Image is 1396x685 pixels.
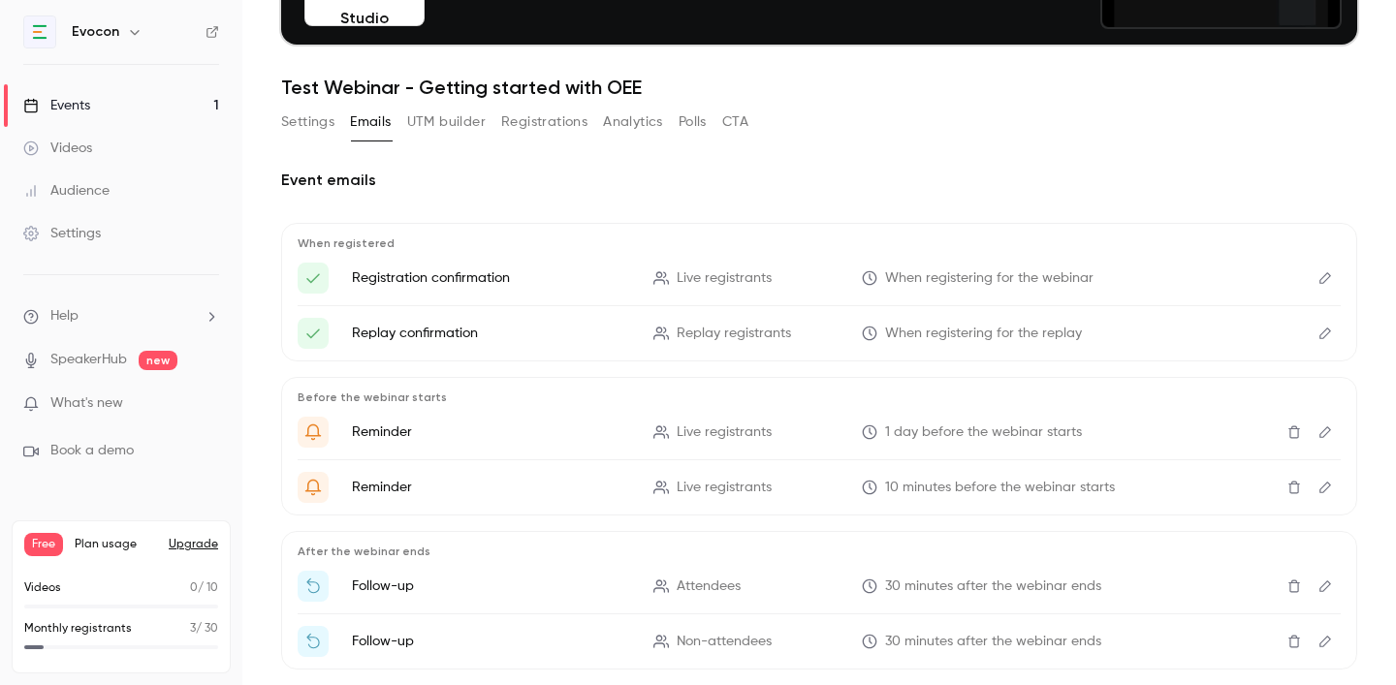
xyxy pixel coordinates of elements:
[1310,318,1341,349] button: Edit
[298,263,1341,294] li: Here's your access link to {{ event_name }}!
[885,576,1101,597] span: 30 minutes after the webinar ends
[298,235,1341,251] p: When registered
[298,472,1341,503] li: {{ event_name }} is about to go live
[298,544,1341,559] p: After the webinar ends
[1310,571,1341,602] button: Edit
[501,107,587,138] button: Registrations
[352,632,630,651] p: Follow-up
[352,478,630,497] p: Reminder
[50,393,123,414] span: What's new
[885,478,1115,498] span: 10 minutes before the webinar starts
[1310,263,1341,294] button: Edit
[24,533,63,556] span: Free
[722,107,748,138] button: CTA
[1310,417,1341,448] button: Edit
[352,422,630,442] p: Reminder
[23,181,110,201] div: Audience
[23,224,101,243] div: Settings
[1310,626,1341,657] button: Edit
[23,306,219,327] li: help-dropdown-opener
[50,350,127,370] a: SpeakerHub
[885,422,1082,443] span: 1 day before the webinar starts
[1310,472,1341,503] button: Edit
[139,351,177,370] span: new
[190,579,218,597] p: / 10
[1279,626,1310,657] button: Delete
[677,478,772,498] span: Live registrants
[24,579,61,597] p: Videos
[298,318,1341,349] li: Here's your access link to {{ event_name }}!
[677,632,772,652] span: Non-attendees
[75,537,157,552] span: Plan usage
[190,623,196,635] span: 3
[677,422,772,443] span: Live registrants
[50,306,79,327] span: Help
[885,632,1101,652] span: 30 minutes after the webinar ends
[298,389,1341,405] p: Before the webinar starts
[350,107,391,138] button: Emails
[298,417,1341,448] li: Get Ready for '{{ event_name }}' tomorrow!
[50,441,134,461] span: Book a demo
[298,626,1341,657] li: Watch the replay of {{ event_name }}
[677,324,791,344] span: Replay registrants
[885,324,1082,344] span: When registering for the replay
[679,107,707,138] button: Polls
[1279,472,1310,503] button: Delete
[1279,571,1310,602] button: Delete
[169,537,218,552] button: Upgrade
[352,324,630,343] p: Replay confirmation
[281,169,1357,192] h2: Event emails
[281,76,1357,99] h1: Test Webinar - Getting started with OEE
[885,268,1094,289] span: When registering for the webinar
[352,268,630,288] p: Registration confirmation
[603,107,663,138] button: Analytics
[24,16,55,47] img: Evocon
[407,107,486,138] button: UTM builder
[298,571,1341,602] li: Thanks for attending {{ event_name }}
[190,582,198,594] span: 0
[72,22,119,42] h6: Evocon
[23,139,92,158] div: Videos
[23,96,90,115] div: Events
[352,576,630,596] p: Follow-up
[24,620,132,638] p: Monthly registrants
[196,395,219,413] iframe: Noticeable Trigger
[190,620,218,638] p: / 30
[281,107,334,138] button: Settings
[677,576,741,597] span: Attendees
[677,268,772,289] span: Live registrants
[1279,417,1310,448] button: Delete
